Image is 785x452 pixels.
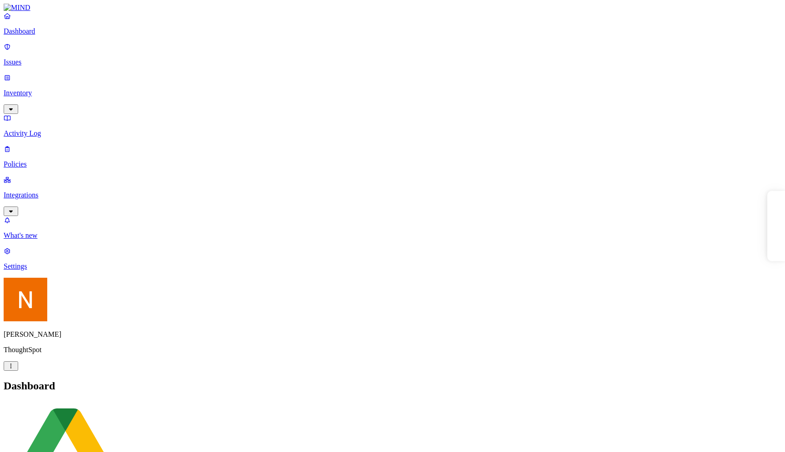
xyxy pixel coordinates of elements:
[4,176,781,215] a: Integrations
[4,247,781,270] a: Settings
[4,160,781,168] p: Policies
[4,216,781,240] a: What's new
[4,27,781,35] p: Dashboard
[4,12,781,35] a: Dashboard
[4,4,781,12] a: MIND
[4,278,47,321] img: Nitai Mishary
[4,262,781,270] p: Settings
[4,4,30,12] img: MIND
[4,231,781,240] p: What's new
[4,330,781,339] p: [PERSON_NAME]
[4,145,781,168] a: Policies
[4,191,781,199] p: Integrations
[4,74,781,113] a: Inventory
[4,346,781,354] p: ThoughtSpot
[4,58,781,66] p: Issues
[4,129,781,138] p: Activity Log
[4,43,781,66] a: Issues
[4,114,781,138] a: Activity Log
[4,380,781,392] h2: Dashboard
[4,89,781,97] p: Inventory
